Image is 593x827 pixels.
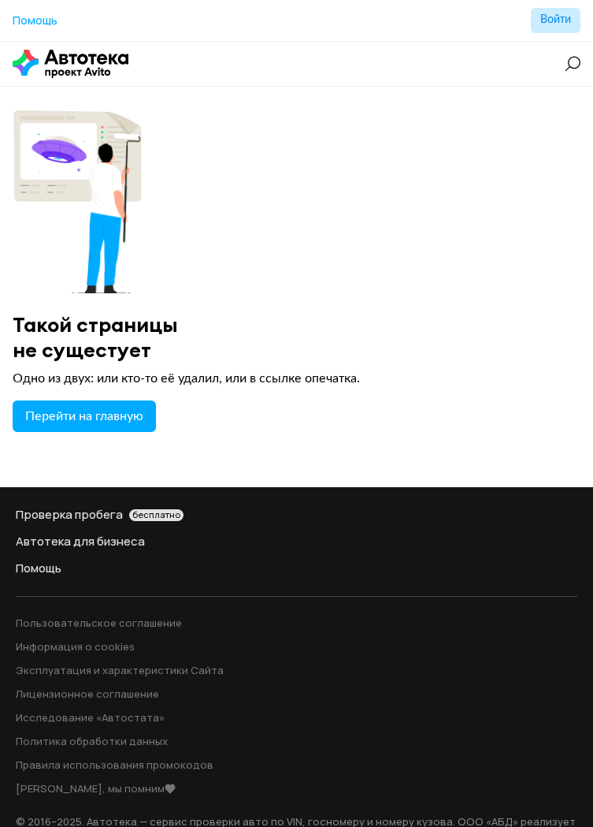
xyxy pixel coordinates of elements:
a: Пользовательское соглашение [16,616,224,630]
a: Перейти на главную [13,400,156,432]
a: Проверка пробегабесплатно [16,506,577,523]
a: Правила использования промокодов [16,758,224,772]
a: Лицензионное соглашение [16,687,224,701]
a: Помощь [16,560,577,577]
div: Такой страницы не сущестует [13,312,360,363]
a: Политика обработки данных [16,734,224,748]
a: Помощь [13,13,57,28]
span: бесплатно [132,509,180,520]
a: Автотека для бизнеса [16,533,577,550]
a: Эксплуатация и характеристики Сайта [16,663,224,677]
a: Информация о cookies [16,639,224,654]
div: Проверка пробега [16,506,577,523]
span: Войти [540,14,571,25]
div: Одно из двух: или кто-то её удалил, или в ссылке опечатка. [13,369,360,388]
a: [PERSON_NAME], мы помним [16,781,224,795]
a: Исследование «Автостата» [16,710,224,725]
span: Перейти на главную [25,409,143,423]
button: Войти [531,8,580,33]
